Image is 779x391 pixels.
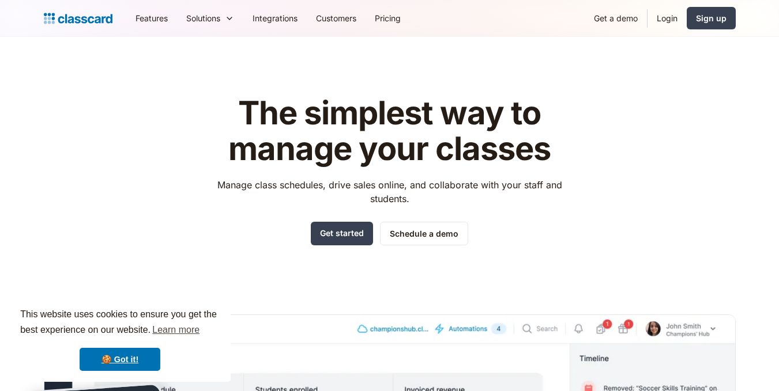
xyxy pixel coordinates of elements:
a: Login [648,5,687,31]
a: dismiss cookie message [80,348,160,371]
div: Solutions [177,5,243,31]
p: Manage class schedules, drive sales online, and collaborate with your staff and students. [206,178,573,206]
div: Sign up [696,12,727,24]
a: Pricing [366,5,410,31]
a: home [44,10,112,26]
a: Schedule a demo [380,222,468,245]
div: cookieconsent [9,297,231,382]
a: Customers [307,5,366,31]
a: Sign up [687,7,736,29]
a: Get a demo [585,5,647,31]
div: Solutions [186,12,220,24]
a: Get started [311,222,373,245]
h1: The simplest way to manage your classes [206,96,573,166]
a: Integrations [243,5,307,31]
a: Features [126,5,177,31]
a: learn more about cookies [150,321,201,339]
span: This website uses cookies to ensure you get the best experience on our website. [20,308,220,339]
